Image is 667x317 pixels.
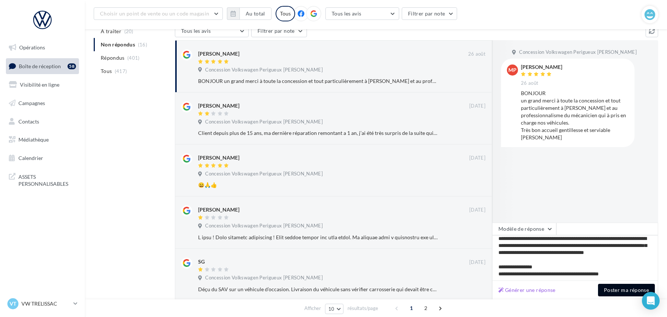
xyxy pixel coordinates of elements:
button: Tous les avis [325,7,399,20]
a: Visibilité en ligne [4,77,80,93]
span: Tous les avis [332,10,362,17]
span: Concession Volkswagen Perigueux [PERSON_NAME] [205,275,323,281]
span: [DATE] [469,155,485,161]
span: VT [10,300,16,307]
button: Modèle de réponse [492,223,556,235]
span: Visibilité en ligne [20,81,59,88]
button: Au total [227,7,272,20]
span: Répondus [101,54,125,62]
div: [PERSON_NAME] [521,65,562,70]
span: Boîte de réception [19,63,61,69]
button: Choisir un point de vente ou un code magasin [94,7,223,20]
span: 26 août [468,51,485,58]
button: 10 [325,304,344,314]
p: VW TRELISSAC [21,300,70,307]
span: (417) [115,68,127,74]
a: Calendrier [4,150,80,166]
span: résultats/page [348,305,378,312]
div: [PERSON_NAME] [198,102,239,109]
a: VT VW TRELISSAC [6,297,79,311]
span: [DATE] [469,207,485,213]
span: Afficher [304,305,321,312]
span: Contacts [18,118,39,124]
button: Filtrer par note [251,25,307,37]
span: Tous les avis [181,28,211,34]
span: 10 [328,306,335,312]
span: Concession Volkswagen Perigueux [PERSON_NAME] [519,49,637,56]
span: MP [508,66,516,74]
button: Au total [239,7,272,20]
div: [PERSON_NAME] [198,154,239,161]
span: Calendrier [18,155,43,161]
div: 58 [68,63,76,69]
span: Concession Volkswagen Perigueux [PERSON_NAME] [205,171,323,177]
span: A traiter [101,28,121,35]
a: Contacts [4,114,80,129]
div: BONJOUR un grand merci à toute la concession et tout particulièrement à [PERSON_NAME] et au profe... [198,77,438,85]
div: L ipsu ! Dolo sitametc adipiscing ! Elit seddoe tempor inc utla etdol. Ma aliquae admi v quisnost... [198,234,438,241]
span: 26 août [521,80,538,87]
div: BONJOUR un grand merci à toute la concession et tout particulièrement à [PERSON_NAME] et au profe... [521,90,629,141]
div: Client depuis plus de 15 ans, ma dernière réparation remontant a 1 an, j’ai été très surpris de l... [198,129,438,137]
div: [PERSON_NAME] [198,50,239,58]
span: Concession Volkswagen Perigueux [PERSON_NAME] [205,223,323,229]
span: (401) [127,55,140,61]
button: Générer une réponse [495,286,559,295]
span: ASSETS PERSONNALISABLES [18,172,76,188]
span: (20) [124,28,134,34]
a: Médiathèque [4,132,80,147]
span: Concession Volkswagen Perigueux [PERSON_NAME] [205,119,323,125]
div: Tous [276,6,295,21]
button: Tous les avis [175,25,249,37]
button: Poster ma réponse [598,284,655,296]
button: Filtrer par note [402,7,457,20]
span: 2 [420,302,432,314]
span: [DATE] [469,103,485,109]
span: Opérations [19,44,45,50]
div: Open Intercom Messenger [642,292,660,310]
div: [PERSON_NAME] [198,206,239,213]
div: SG [198,258,205,265]
span: 1 [405,302,417,314]
a: Boîte de réception58 [4,58,80,74]
span: Concession Volkswagen Perigueux [PERSON_NAME] [205,67,323,73]
div: Déçu du SAV sur un véhicule d’occasion. Livraison du véhicule sans vérifier carrosserie qui devai... [198,286,438,293]
div: 😀🙏👍 [198,181,438,189]
a: Campagnes [4,95,80,111]
span: Campagnes [18,100,45,106]
a: ASSETS PERSONNALISABLES [4,169,80,191]
span: Tous [101,67,112,75]
span: [DATE] [469,259,485,266]
a: Opérations [4,40,80,55]
span: Choisir un point de vente ou un code magasin [100,10,209,17]
span: Médiathèque [18,136,49,143]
